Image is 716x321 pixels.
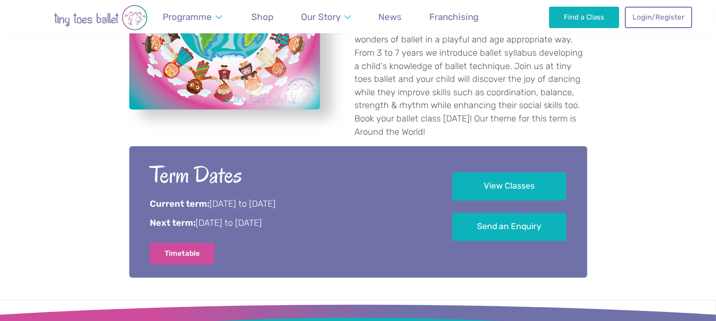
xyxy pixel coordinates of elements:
a: Our Story [296,6,355,28]
span: Our Story [301,11,341,22]
img: tiny toes ballet [24,5,177,30]
a: Login/Register [625,7,692,28]
a: View Classes [452,172,566,201]
a: Send an Enquiry [452,213,566,241]
strong: Next term: [150,218,196,228]
span: Programme [163,11,212,22]
p: [DATE] to [DATE] [150,198,426,211]
p: [DATE] to [DATE] [150,217,426,230]
a: News [374,6,406,28]
span: Shop [251,11,273,22]
a: Find a Class [549,7,619,28]
a: Franchising [425,6,483,28]
a: Shop [247,6,278,28]
a: Programme [158,6,227,28]
span: Franchising [429,11,478,22]
h2: Term Dates [150,160,426,190]
a: Timetable [150,243,215,264]
span: News [378,11,402,22]
strong: Current term: [150,199,209,209]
